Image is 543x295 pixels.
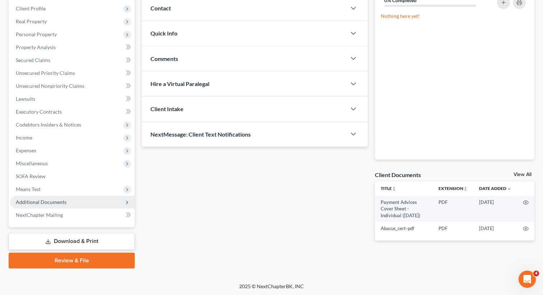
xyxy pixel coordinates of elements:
[16,31,57,37] span: Personal Property
[150,30,177,37] span: Quick Info
[16,57,50,63] span: Secured Claims
[150,131,251,138] span: NextMessage: Client Text Notifications
[433,196,473,222] td: PDF
[514,172,532,177] a: View All
[10,41,135,54] a: Property Analysis
[10,92,135,105] a: Lawsuits
[479,186,511,191] a: Date Added expand_more
[433,222,473,235] td: PDF
[16,83,84,89] span: Unsecured Nonpriority Claims
[150,105,184,112] span: Client Intake
[10,209,135,222] a: NextChapter Mailing
[375,196,433,222] td: Payment Advices Cover Sheet - Individual ([DATE])
[473,222,517,235] td: [DATE]
[16,147,36,153] span: Expenses
[16,109,62,115] span: Executory Contracts
[16,44,56,50] span: Property Analysis
[10,80,135,92] a: Unsecured Nonpriority Claims
[16,18,47,24] span: Real Property
[533,271,539,276] span: 4
[16,70,75,76] span: Unsecured Priority Claims
[9,253,135,268] a: Review & File
[16,96,35,102] span: Lawsuits
[16,160,48,166] span: Miscellaneous
[381,186,396,191] a: Titleunfold_more
[381,13,529,20] p: Nothing here yet!
[16,186,41,192] span: Means Test
[150,55,178,62] span: Comments
[16,173,46,179] span: SOFA Review
[392,187,396,191] i: unfold_more
[10,170,135,183] a: SOFA Review
[438,186,468,191] a: Extensionunfold_more
[10,54,135,67] a: Secured Claims
[16,122,81,128] span: Codebtors Insiders & Notices
[16,134,32,141] span: Income
[519,271,536,288] iframe: Intercom live chat
[16,212,63,218] span: NextChapter Mailing
[16,199,66,205] span: Additional Documents
[463,187,468,191] i: unfold_more
[375,171,421,179] div: Client Documents
[10,105,135,118] a: Executory Contracts
[150,80,209,87] span: Hire a Virtual Paralegal
[150,5,171,11] span: Contact
[473,196,517,222] td: [DATE]
[10,67,135,80] a: Unsecured Priority Claims
[507,187,511,191] i: expand_more
[375,222,433,235] td: Abacus_cert-pdf
[16,5,46,11] span: Client Profile
[9,233,135,250] a: Download & Print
